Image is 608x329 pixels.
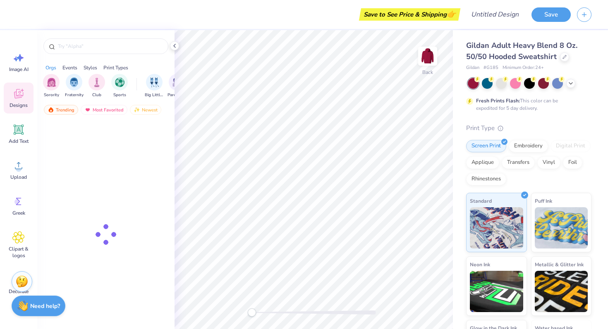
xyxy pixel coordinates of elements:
span: Clipart & logos [5,246,32,259]
input: Try "Alpha" [57,42,163,50]
div: Back [422,69,433,76]
span: Neon Ink [470,260,490,269]
img: Neon Ink [470,271,523,312]
span: Sorority [44,92,59,98]
span: Minimum Order: 24 + [503,64,544,71]
span: Gildan [466,64,479,71]
div: Most Favorited [81,105,127,115]
div: filter for Big Little Reveal [145,74,164,98]
span: Add Text [9,138,29,144]
div: Applique [466,156,499,169]
img: Standard [470,207,523,249]
span: Designs [10,102,28,109]
button: filter button [43,74,60,98]
div: Events [62,64,77,71]
div: filter for Parent's Weekend [168,74,187,98]
span: Metallic & Glitter Ink [535,260,584,269]
img: Sports Image [115,78,124,87]
img: newest.gif [134,107,140,113]
span: Big Little Reveal [145,92,164,98]
div: filter for Fraternity [65,74,84,98]
div: filter for Sorority [43,74,60,98]
div: This color can be expedited for 5 day delivery. [476,97,578,112]
div: Save to See Price & Shipping [361,8,458,21]
div: Orgs [45,64,56,71]
img: Puff Ink [535,207,588,249]
button: filter button [168,74,187,98]
img: Big Little Reveal Image [150,78,159,87]
div: Rhinestones [466,173,506,185]
div: filter for Sports [111,74,128,98]
span: Sports [113,92,126,98]
span: Greek [12,210,25,216]
div: Foil [563,156,582,169]
button: Save [531,7,571,22]
input: Untitled Design [464,6,525,23]
span: Decorate [9,288,29,295]
button: filter button [65,74,84,98]
div: Digital Print [551,140,591,152]
img: most_fav.gif [84,107,91,113]
div: Vinyl [537,156,560,169]
button: filter button [145,74,164,98]
span: Club [92,92,101,98]
div: Screen Print [466,140,506,152]
img: Metallic & Glitter Ink [535,271,588,312]
span: Image AI [9,66,29,73]
img: Fraternity Image [69,78,79,87]
div: Print Types [103,64,128,71]
span: # G185 [484,64,498,71]
div: Transfers [502,156,535,169]
div: Newest [130,105,161,115]
img: trending.gif [48,107,54,113]
span: Standard [470,196,492,205]
div: Print Type [466,123,591,133]
span: Gildan Adult Heavy Blend 8 Oz. 50/50 Hooded Sweatshirt [466,40,577,62]
span: Parent's Weekend [168,92,187,98]
span: Puff Ink [535,196,552,205]
strong: Need help? [30,302,60,310]
div: Styles [84,64,97,71]
span: Fraternity [65,92,84,98]
button: filter button [89,74,105,98]
img: Parent's Weekend Image [172,78,182,87]
button: filter button [111,74,128,98]
div: filter for Club [89,74,105,98]
img: Back [419,48,436,64]
strong: Fresh Prints Flash: [476,97,520,104]
span: Upload [10,174,27,180]
div: Trending [44,105,78,115]
img: Club Image [92,78,101,87]
img: Sorority Image [47,78,56,87]
span: 👉 [447,9,456,19]
div: Embroidery [509,140,548,152]
div: Accessibility label [248,308,256,317]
